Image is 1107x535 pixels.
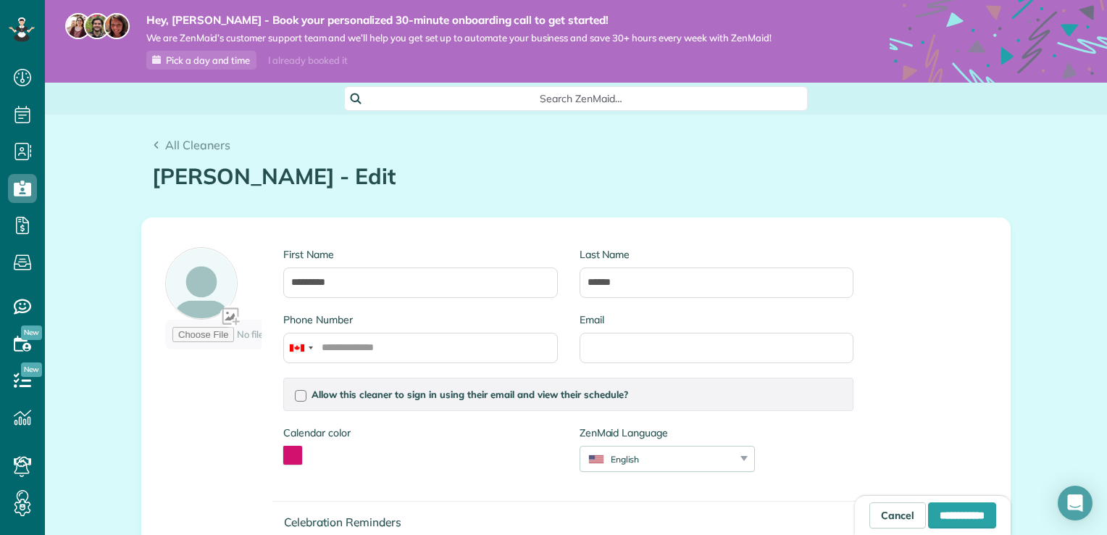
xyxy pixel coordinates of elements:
[146,32,772,44] span: We are ZenMaid’s customer support team and we’ll help you get set up to automate your business an...
[1058,486,1093,521] div: Open Intercom Messenger
[580,247,853,262] label: Last Name
[284,333,317,362] div: Canada: +1
[166,54,250,66] span: Pick a day and time
[21,325,42,340] span: New
[152,136,230,154] a: All Cleaners
[580,426,755,440] label: ZenMaid Language
[21,362,42,377] span: New
[259,51,356,70] div: I already booked it
[165,138,230,152] span: All Cleaners
[312,389,628,400] span: Allow this cleaner to sign in using their email and view their schedule?
[283,426,350,440] label: Calendar color
[580,453,736,465] div: English
[869,502,926,528] a: Cancel
[146,13,772,28] strong: Hey, [PERSON_NAME] - Book your personalized 30-minute onboarding call to get started!
[146,51,256,70] a: Pick a day and time
[284,516,864,528] h4: Celebration Reminders
[580,312,853,327] label: Email
[84,13,110,39] img: jorge-587dff0eeaa6aab1f244e6dc62b8924c3b6ad411094392a53c71c6c4a576187d.jpg
[104,13,130,39] img: michelle-19f622bdf1676172e81f8f8fba1fb50e276960ebfe0243fe18214015130c80e4.jpg
[283,247,557,262] label: First Name
[283,312,557,327] label: Phone Number
[65,13,91,39] img: maria-72a9807cf96188c08ef61303f053569d2e2a8a1cde33d635c8a3ac13582a053d.jpg
[152,165,1000,188] h1: [PERSON_NAME] - Edit
[283,446,302,465] button: toggle color picker dialog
